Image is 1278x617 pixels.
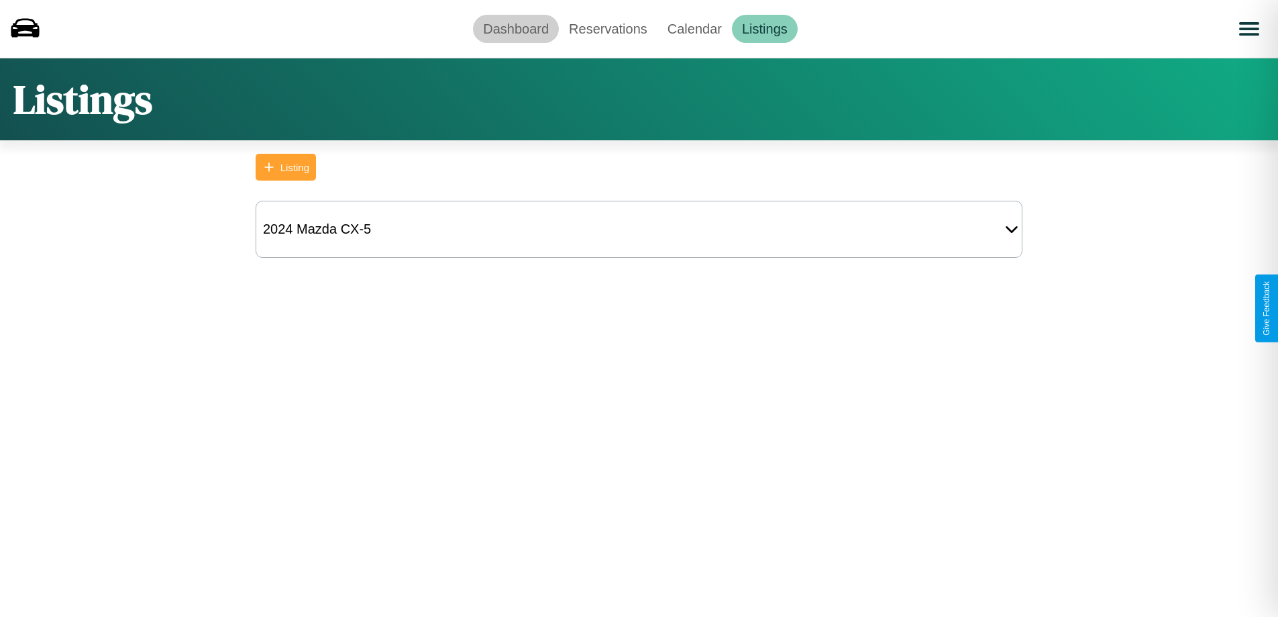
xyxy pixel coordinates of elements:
[1262,281,1271,336] div: Give Feedback
[1230,10,1268,48] button: Open menu
[256,154,316,181] button: Listing
[13,72,152,127] h1: Listings
[256,215,378,244] div: 2024 Mazda CX-5
[280,162,309,173] div: Listing
[657,15,732,43] a: Calendar
[559,15,657,43] a: Reservations
[473,15,559,43] a: Dashboard
[732,15,798,43] a: Listings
